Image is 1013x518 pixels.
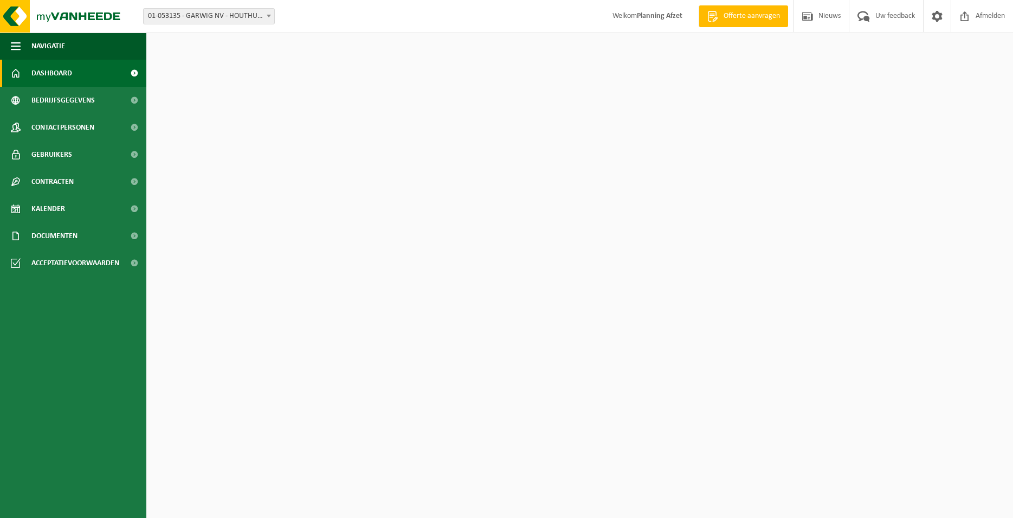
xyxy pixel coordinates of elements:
[31,250,119,277] span: Acceptatievoorwaarden
[637,12,682,20] strong: Planning Afzet
[31,195,65,222] span: Kalender
[31,114,94,141] span: Contactpersonen
[31,222,78,250] span: Documenten
[31,141,72,168] span: Gebruikers
[31,33,65,60] span: Navigatie
[31,87,95,114] span: Bedrijfsgegevens
[144,9,274,24] span: 01-053135 - GARWIG NV - HOUTHULST
[699,5,788,27] a: Offerte aanvragen
[31,168,74,195] span: Contracten
[721,11,783,22] span: Offerte aanvragen
[143,8,275,24] span: 01-053135 - GARWIG NV - HOUTHULST
[31,60,72,87] span: Dashboard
